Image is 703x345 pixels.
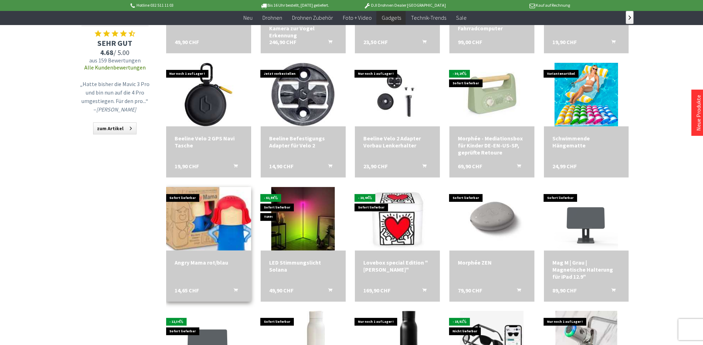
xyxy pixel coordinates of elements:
span: 23,90 CHF [363,163,388,170]
span: 24,99 CHF [552,163,577,170]
a: Neu [238,11,257,25]
div: Schwimmende Hängematte [552,135,620,149]
span: 89,90 CHF [552,287,577,294]
span: 23,50 CHF [363,38,388,46]
a: Alle Kundenbewertungen [84,64,146,71]
a: Sale [451,11,471,25]
div: Lovebox special Edition "[PERSON_NAME]" [363,259,431,273]
div: Morphée - Mediationsbox für Kinder DE-EN-US-SP, geprüfte Retoure [458,135,526,156]
div: Mag M | Grau | Magnetische Halterung für iPad 12.9" [552,259,620,280]
a: Beeline Velo 2 GPS Navi Tasche 19,90 CHF In den Warenkorb [175,135,243,149]
button: In den Warenkorb [508,163,525,172]
img: Beeline Velo 2 Adapter Vorbau Lenkerhalter [366,63,429,126]
div: LED Stimmungslicht Solana [269,259,337,273]
span: Sale [456,14,466,21]
button: In den Warenkorb [414,38,431,48]
span: 14,90 CHF [269,163,293,170]
img: Angry Mama rot/blau [149,174,268,263]
button: In den Warenkorb [414,287,431,296]
span: Gadgets [381,14,401,21]
p: DJI Drohnen Dealer [GEOGRAPHIC_DATA] [350,1,460,10]
a: Morphée - Mediationsbox für Kinder DE-EN-US-SP, geprüfte Retoure 69,90 CHF In den Warenkorb [458,135,526,156]
button: In den Warenkorb [320,163,337,172]
img: Lovebox special Edition "Keith Haring" [366,187,429,250]
img: Beeline Befestigungs Adapter für Velo 2 [271,63,335,126]
button: In den Warenkorb [320,38,337,48]
img: Beeline Velo 2 GPS Navi Tasche [177,63,240,126]
button: In den Warenkorb [602,287,619,296]
span: 99,00 CHF [458,38,482,46]
span: 169,90 CHF [363,287,390,294]
span:  [629,16,631,20]
button: In den Warenkorb [602,38,619,48]
a: Schwimmende Hängematte 24,99 CHF [552,135,620,149]
span: Drohnen [262,14,282,21]
span: 14,65 CHF [175,287,199,294]
p: Hotline 032 511 11 03 [129,1,239,10]
a: Angry Mama rot/blau 14,65 CHF In den Warenkorb [175,259,243,266]
span: Foto + Video [343,14,371,21]
span: 49,90 CHF [175,38,199,46]
p: Bis 16 Uhr bestellt, [DATE] geliefert. [240,1,350,10]
span: 4.68 [100,48,114,57]
div: Beeline Velo 2 GPS Navi Tasche [175,135,243,149]
em: [PERSON_NAME] [96,106,136,113]
p: Kauf auf Rechnung [460,1,570,10]
img: Morphée - Mediationsbox für Kinder DE-EN-US-SP, geprüfte Retoure [463,66,520,123]
p: „Hatte bisher die Mavic 3 Pro und bin nun auf die 4 Pro umgestiegen. Für den pro...“ – [80,80,150,114]
a: Morphée ZEN 79,90 CHF In den Warenkorb [458,259,526,266]
a: Bird [PERSON_NAME] - Futterspender mit Kamera zur Vogel Erkennung 246,90 CHF In den Warenkorb [269,11,337,39]
a: Beeline Velo 2 Adapter Vorbau Lenkerhalter 23,90 CHF In den Warenkorb [363,135,431,149]
div: Beeline Befestigungs Adapter für Velo 2 [269,135,337,149]
span: Drohnen Zubehör [292,14,333,21]
span: / 5.00 [78,48,152,57]
span: Neu [243,14,253,21]
span: aus 159 Bewertungen [78,57,152,64]
span: Technik-Trends [411,14,446,21]
div: Beeline Velo 2 Adapter Vorbau Lenkerhalter [363,135,431,149]
a: Neue Produkte [695,95,702,131]
div: Bird [PERSON_NAME] - Futterspender mit Kamera zur Vogel Erkennung [269,11,337,39]
span: 69,90 CHF [458,163,482,170]
button: In den Warenkorb [225,163,242,172]
img: LED Stimmungslicht Solana [271,187,335,250]
span: 49,90 CHF [269,287,293,294]
a: LED Stimmungslicht Solana 49,90 CHF In den Warenkorb [269,259,337,273]
span: 246,90 CHF [269,38,296,46]
span: 19,90 CHF [552,38,577,46]
span: SEHR GUT [78,38,152,48]
span: 79,90 CHF [458,287,482,294]
a: Mag M | Grau | Magnetische Halterung für iPad 12.9" 89,90 CHF In den Warenkorb [552,259,620,280]
a: Foto + Video [338,11,376,25]
div: Morphée ZEN [458,259,526,266]
span: 19,90 CHF [175,163,199,170]
img: Morphée ZEN [460,187,523,250]
button: In den Warenkorb [320,287,337,296]
button: In den Warenkorb [508,287,525,296]
button: In den Warenkorb [414,163,431,172]
img: Mag M | Grau | Magnetische Halterung für iPad 12.9" [554,187,618,250]
a: Technik-Trends [406,11,451,25]
button: In den Warenkorb [225,287,242,296]
a: Gadgets [376,11,406,25]
a: zum Artikel [93,122,137,134]
a: Lovebox special Edition "[PERSON_NAME]" 169,90 CHF In den Warenkorb [363,259,431,273]
img: Schwimmende Hängematte [554,63,618,126]
a: Drohnen [257,11,287,25]
a: Beeline Befestigungs Adapter für Velo 2 14,90 CHF In den Warenkorb [269,135,337,149]
div: Angry Mama rot/blau [175,259,243,266]
a: Drohnen Zubehör [287,11,338,25]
